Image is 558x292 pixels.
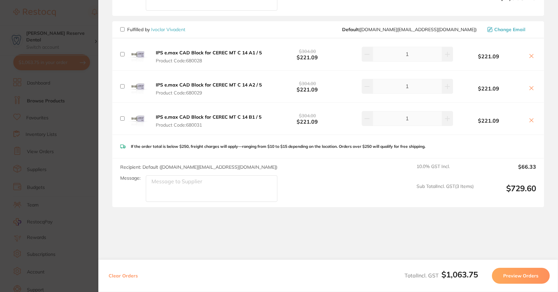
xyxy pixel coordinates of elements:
span: $304.00 [299,113,316,119]
label: Message: [120,175,140,181]
button: IPS e.max CAD Block for CEREC MT C 14 A2 / 5 Product Code:680029 [154,82,264,96]
img: ajJpMXYyYQ [127,44,148,65]
b: $1,063.75 [441,269,478,279]
span: Product Code: 680031 [156,122,261,128]
span: $304.00 [299,81,316,87]
span: $304.00 [299,48,316,54]
b: Default [342,27,359,32]
span: Product Code: 680029 [156,90,262,95]
b: $221.09 [266,48,349,60]
b: IPS e.max CAD Block for CEREC MT C 14 A2 / 5 [156,82,262,88]
b: IPS e.max CAD Block for CEREC MT C 14 A1 / 5 [156,50,262,56]
a: Ivoclar Vivadent [151,27,185,32]
button: Clear Orders [107,268,140,284]
span: Sub Total Incl. GST ( 3 Items) [417,184,474,202]
button: Change Email [485,27,536,32]
span: Change Email [494,27,525,32]
span: Recipient: Default ( [DOMAIN_NAME][EMAIL_ADDRESS][DOMAIN_NAME] ) [120,164,277,170]
output: $66.33 [479,164,536,178]
p: Fulfilled by [127,27,185,32]
b: $221.09 [266,112,349,125]
img: NGpoNmxveg [127,76,148,97]
span: Total Incl. GST [405,272,478,279]
button: IPS e.max CAD Block for CEREC MT C 14 A1 / 5 Product Code:680028 [154,50,264,64]
b: IPS e.max CAD Block for CEREC MT C 14 B1 / 5 [156,114,261,120]
p: If the order total is below $250, freight charges will apply—ranging from $10 to $15 depending on... [131,144,425,149]
img: cTljMXk0OQ [127,108,148,129]
b: $221.09 [266,80,349,92]
span: 10.0 % GST Incl. [417,164,474,178]
span: Product Code: 680028 [156,58,262,63]
b: $221.09 [453,118,524,124]
output: $729.60 [479,184,536,202]
button: IPS e.max CAD Block for CEREC MT C 14 B1 / 5 Product Code:680031 [154,114,263,128]
b: $221.09 [453,53,524,59]
span: orders.au@ivoclarvivadent.com [342,27,477,32]
button: Preview Orders [492,268,550,284]
b: $221.09 [453,86,524,91]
